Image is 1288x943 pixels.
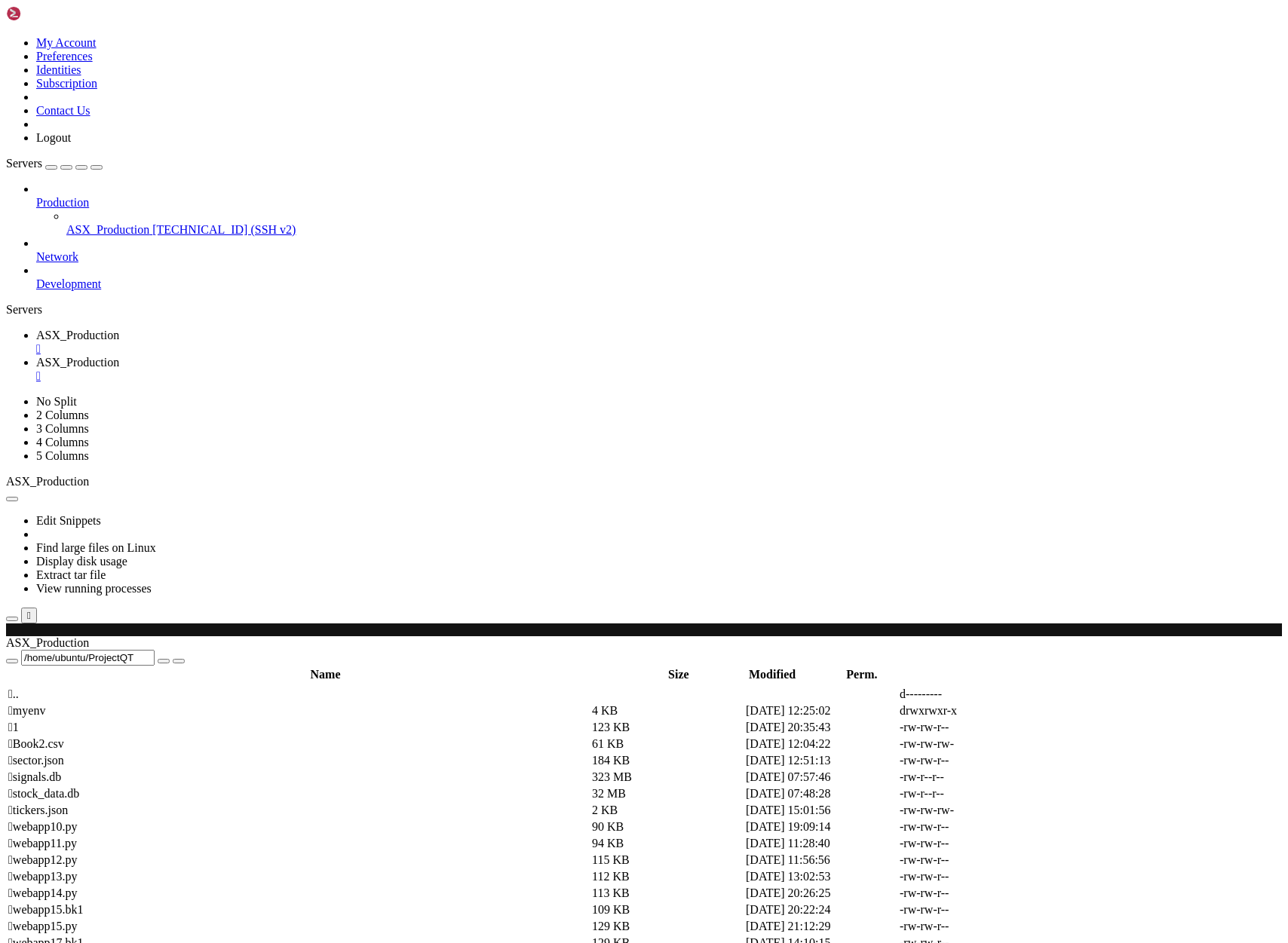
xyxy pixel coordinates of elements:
span: webapp11.py [8,837,77,850]
div:  [27,610,31,621]
a: Servers [6,157,103,170]
a: Identities [36,63,81,76]
td: 109 KB [591,902,744,917]
span: Development [36,277,101,290]
span:  [8,870,13,883]
td: -rw-rw-r-- [899,819,1051,834]
a: Development [36,277,1282,291]
span: webapp14.py [8,886,78,899]
td: 129 KB [591,919,744,934]
td: -rw-rw-r-- [899,753,1051,768]
span:  [8,804,13,816]
a: Production [36,196,1282,210]
a: 2 Columns [36,409,89,421]
span: webapp15.py [8,920,78,932]
td: -rw-rw-r-- [899,902,1051,917]
a: ASX_Production [36,329,1282,356]
th: Modified: activate to sort column ascending [714,667,831,682]
td: [DATE] 21:12:29 [745,919,897,934]
a: My Account [36,36,97,49]
span: myenv [8,704,45,717]
span: ASX_Production [36,356,119,369]
td: -rw-rw-rw- [899,803,1051,818]
th: Name: activate to sort column descending [8,667,643,682]
span:  [8,853,13,866]
td: 115 KB [591,853,744,868]
a: 3 Columns [36,422,89,435]
td: [DATE] 11:56:56 [745,853,897,868]
div: Servers [6,303,1282,317]
td: d--------- [899,687,1051,702]
li: Production [36,182,1282,237]
td: 90 KB [591,819,744,834]
td: 4 KB [591,703,744,718]
span:  [8,903,13,916]
span:  [8,920,13,932]
span:  [8,754,13,767]
td: [DATE] 07:57:46 [745,770,897,785]
td: -rw-r--r-- [899,786,1051,801]
td: -rw-rw-r-- [899,853,1051,868]
span:  [8,770,13,783]
a: Extract tar file [36,568,106,581]
td: [DATE] 12:04:22 [745,736,897,752]
span: webapp15.bk1 [8,903,84,916]
td: [DATE] 13:02:53 [745,869,897,884]
a:  [36,369,1282,383]
th: Perm.: activate to sort column ascending [833,667,892,682]
a: Logout [36,131,71,144]
a: 4 Columns [36,436,89,449]
a: No Split [36,395,77,408]
button:  [21,608,37,623]
a: 5 Columns [36,449,89,462]
a: Contact Us [36,104,90,117]
a: Preferences [36,50,93,63]
td: [DATE] 15:01:56 [745,803,897,818]
span:  [8,820,13,833]
td: [DATE] 11:28:40 [745,836,897,851]
td: [DATE] 20:22:24 [745,902,897,917]
td: 32 MB [591,786,744,801]
td: 113 KB [591,886,744,901]
span:  [8,737,13,750]
td: -rw-rw-rw- [899,736,1051,752]
span:  [8,704,13,717]
a: Network [36,250,1282,264]
span: 1 [8,721,19,733]
a: View running processes [36,582,152,595]
a: Edit Snippets [36,514,101,527]
a: Subscription [36,77,97,90]
span: ASX_Production [36,329,119,341]
span: [TECHNICAL_ID] (SSH v2) [152,223,296,236]
a:  [36,342,1282,356]
span: signals.db [8,770,61,783]
td: 323 MB [591,770,744,785]
a: ASX_Production [TECHNICAL_ID] (SSH v2) [66,223,1282,237]
td: -rw-r--r-- [899,770,1051,785]
td: [DATE] 19:09:14 [745,819,897,834]
td: -rw-rw-r-- [899,886,1051,901]
td: -rw-rw-r-- [899,869,1051,884]
span: .. [8,687,19,700]
span: ASX_Production [6,475,89,488]
span: sector.json [8,754,64,767]
td: [DATE] 12:51:13 [745,753,897,768]
span: Servers [6,157,42,170]
td: [DATE] 20:35:43 [745,720,897,735]
li: Network [36,237,1282,264]
td: 94 KB [591,836,744,851]
td: -rw-rw-r-- [899,836,1051,851]
td: 112 KB [591,869,744,884]
span: webapp12.py [8,853,78,866]
td: [DATE] 20:26:25 [745,886,897,901]
span: Network [36,250,78,263]
span: tickers.json [8,804,68,816]
li: ASX_Production [TECHNICAL_ID] (SSH v2) [66,210,1282,237]
a: ASX_Production [36,356,1282,383]
td: [DATE] 07:48:28 [745,786,897,801]
td: [DATE] 12:25:02 [745,703,897,718]
td: -rw-rw-r-- [899,720,1051,735]
td: 61 KB [591,736,744,752]
span: stock_data.db [8,787,79,800]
